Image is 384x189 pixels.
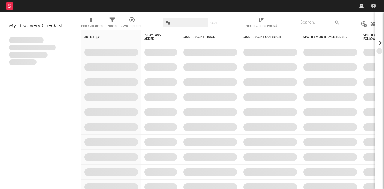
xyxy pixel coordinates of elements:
[245,22,277,30] div: Notifications (Artist)
[81,15,103,32] div: Edit Columns
[107,22,117,30] div: Filters
[210,22,217,25] button: Save
[183,35,228,39] div: Most Recent Track
[9,52,48,58] span: Praesent ac interdum
[121,22,142,30] div: A&R Pipeline
[107,15,117,32] div: Filters
[84,35,129,39] div: Artist
[245,15,277,32] div: Notifications (Artist)
[121,15,142,32] div: A&R Pipeline
[303,35,348,39] div: Spotify Monthly Listeners
[81,22,103,30] div: Edit Columns
[9,45,56,51] span: Integer aliquet in purus et
[9,59,37,65] span: Aliquam viverra
[243,35,288,39] div: Most Recent Copyright
[297,18,342,27] input: Search...
[9,22,72,30] div: My Discovery Checklist
[144,34,168,41] span: 7-Day Fans Added
[9,37,44,43] span: Lorem ipsum dolor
